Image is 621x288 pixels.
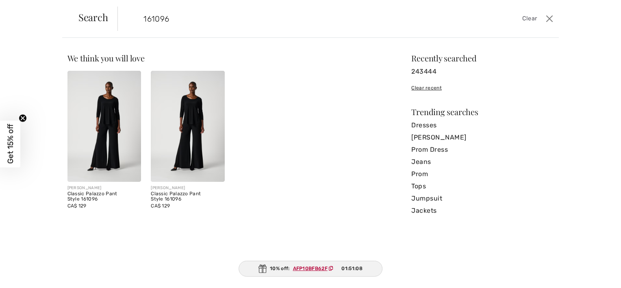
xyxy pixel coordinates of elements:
[411,180,554,192] a: Tops
[411,168,554,180] a: Prom
[411,108,554,116] div: Trending searches
[543,12,556,25] button: Close
[411,84,554,92] div: Clear recent
[411,144,554,156] a: Prom Dress
[411,156,554,168] a: Jeans
[67,185,141,191] div: [PERSON_NAME]
[522,14,537,23] span: Clear
[137,7,442,31] input: TYPE TO SEARCH
[411,119,554,131] a: Dresses
[67,191,141,203] div: Classic Palazzo Pant Style 161096
[151,185,225,191] div: [PERSON_NAME]
[411,205,554,217] a: Jackets
[411,192,554,205] a: Jumpsuit
[411,65,554,78] a: 243444
[78,12,108,22] span: Search
[151,203,170,209] span: CA$ 129
[6,124,15,164] span: Get 15% off
[239,261,382,277] div: 10% off:
[411,131,554,144] a: [PERSON_NAME]
[151,191,225,203] div: Classic Palazzo Pant Style 161096
[67,203,87,209] span: CA$ 129
[151,71,225,182] img: Classic Palazzo Pant Style 161096. Midnight Blue 40
[293,266,328,271] ins: AFP10BFB62F
[258,264,267,273] img: Gift.svg
[67,71,141,182] img: Classic Palazzo Pant Style 161096. Black
[67,52,145,63] span: We think you will love
[19,114,27,122] button: Close teaser
[411,54,554,62] div: Recently searched
[18,6,35,13] span: Chat
[341,265,362,272] span: 01:51:08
